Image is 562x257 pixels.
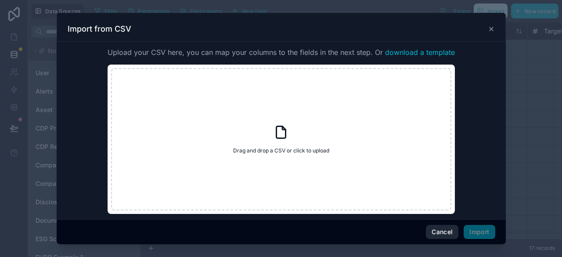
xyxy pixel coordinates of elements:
[68,24,131,34] h3: Import from CSV
[108,47,455,58] span: Upload your CSV here, you can map your columns to the fields in the next step. Or
[233,147,329,154] span: Drag and drop a CSV or click to upload
[426,225,458,239] button: Cancel
[385,47,455,58] button: download a template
